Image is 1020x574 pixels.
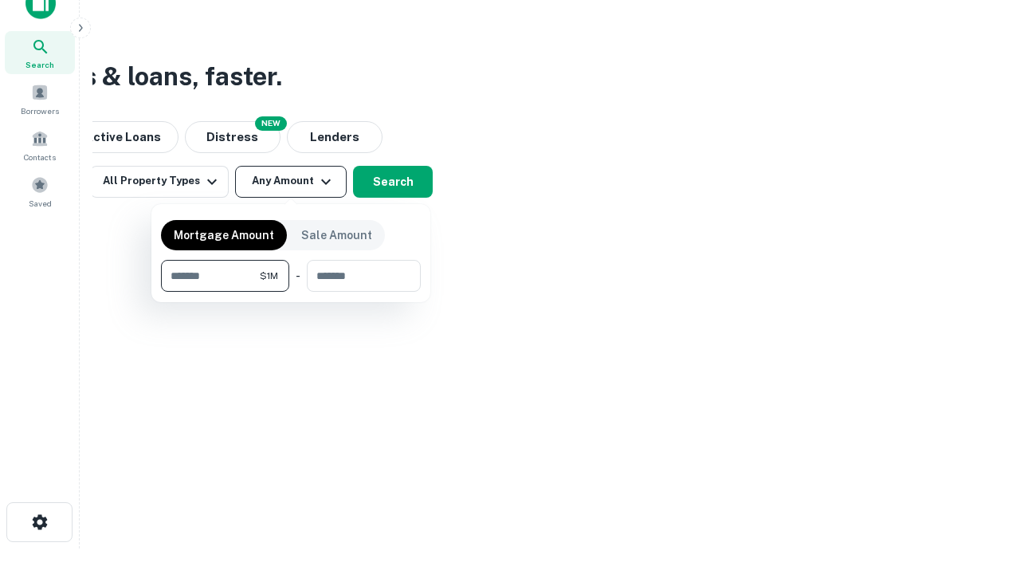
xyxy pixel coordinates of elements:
[940,446,1020,523] iframe: Chat Widget
[260,269,278,283] span: $1M
[296,260,300,292] div: -
[174,226,274,244] p: Mortgage Amount
[301,226,372,244] p: Sale Amount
